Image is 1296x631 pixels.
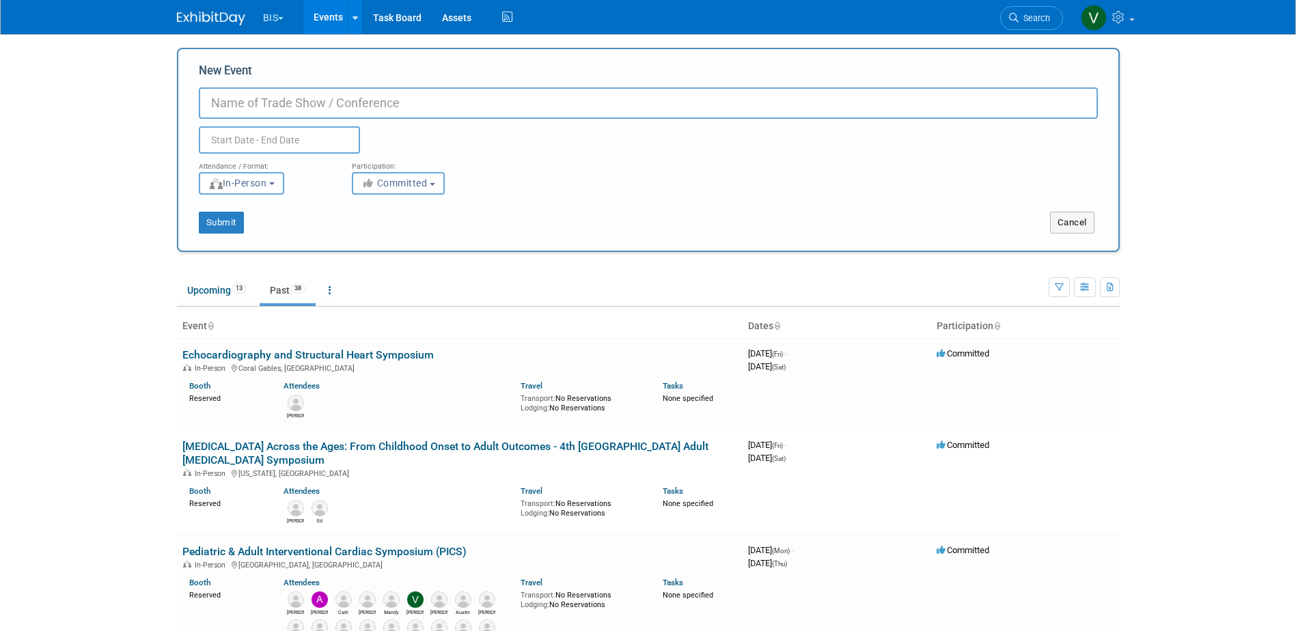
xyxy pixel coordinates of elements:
[284,578,320,587] a: Attendees
[199,87,1098,119] input: Name of Trade Show / Conference
[772,363,786,371] span: (Sat)
[772,455,786,462] span: (Sat)
[931,315,1120,338] th: Participation
[748,361,786,371] span: [DATE]
[430,608,447,616] div: Anne Hufstetler
[260,277,316,303] a: Past38
[288,591,304,608] img: Alaina Sciascia
[521,391,642,412] div: No Reservations No Reservations
[1050,212,1094,234] button: Cancel
[312,591,328,608] img: Audra Fidelibus
[383,591,400,608] img: Mandy Watts
[361,178,428,188] span: Committed
[521,509,549,518] span: Lodging:
[311,608,328,616] div: Audra Fidelibus
[335,591,352,608] img: Carli Vizak
[189,486,210,496] a: Booth
[287,608,304,616] div: Alaina Sciascia
[189,588,264,600] div: Reserved
[521,600,549,609] span: Lodging:
[207,320,214,331] a: Sort by Event Name
[183,469,191,476] img: In-Person Event
[287,411,304,419] div: Rob Rupel
[743,315,931,338] th: Dates
[521,394,555,403] span: Transport:
[199,63,252,84] label: New Event
[182,440,708,466] a: [MEDICAL_DATA] Across the Ages: From Childhood Onset to Adult Outcomes - 4th [GEOGRAPHIC_DATA] Ad...
[772,547,790,555] span: (Mon)
[1000,6,1063,30] a: Search
[352,172,445,195] button: Committed
[311,516,328,524] div: Ed Joyce
[521,588,642,609] div: No Reservations No Reservations
[748,545,794,555] span: [DATE]
[521,486,542,496] a: Travel
[748,558,787,568] span: [DATE]
[195,561,230,570] span: In-Person
[521,578,542,587] a: Travel
[406,608,424,616] div: Valerie Shively
[312,500,328,516] img: Ed Joyce
[284,381,320,391] a: Attendees
[1019,13,1050,23] span: Search
[521,404,549,412] span: Lodging:
[182,348,434,361] a: Echocardiography and Structural Heart Symposium
[199,172,284,195] button: In-Person
[521,499,555,508] span: Transport:
[521,381,542,391] a: Travel
[772,442,783,449] span: (Fri)
[937,545,989,555] span: Committed
[748,453,786,463] span: [DATE]
[663,486,683,496] a: Tasks
[407,591,424,608] img: Valerie Shively
[208,178,267,188] span: In-Person
[288,500,304,516] img: Kevin Ryan
[182,467,737,478] div: [US_STATE], [GEOGRAPHIC_DATA]
[785,348,787,359] span: -
[183,561,191,567] img: In-Person Event
[199,212,244,234] button: Submit
[772,560,787,567] span: (Thu)
[479,591,495,608] img: Cheryl Jason
[182,545,467,558] a: Pediatric & Adult Interventional Cardiac Symposium (PICS)
[663,381,683,391] a: Tasks
[792,545,794,555] span: -
[993,320,1000,331] a: Sort by Participation Type
[290,283,305,294] span: 38
[199,126,360,154] input: Start Date - End Date
[189,381,210,391] a: Booth
[189,496,264,509] div: Reserved
[1081,5,1107,31] img: Valerie Shively
[183,364,191,371] img: In-Person Event
[284,486,320,496] a: Attendees
[478,608,495,616] div: Cheryl Jason
[748,348,787,359] span: [DATE]
[177,277,257,303] a: Upcoming13
[352,154,484,171] div: Participation:
[189,578,210,587] a: Booth
[454,608,471,616] div: Austin Edwards
[663,499,713,508] span: None specified
[232,283,247,294] span: 13
[772,350,783,358] span: (Fri)
[663,591,713,600] span: None specified
[748,440,787,450] span: [DATE]
[359,591,376,608] img: Dave Mittl
[177,12,245,25] img: ExhibitDay
[189,391,264,404] div: Reserved
[773,320,780,331] a: Sort by Start Date
[521,591,555,600] span: Transport:
[182,559,737,570] div: [GEOGRAPHIC_DATA], [GEOGRAPHIC_DATA]
[663,394,713,403] span: None specified
[937,348,989,359] span: Committed
[177,315,743,338] th: Event
[335,608,352,616] div: Carli Vizak
[521,496,642,518] div: No Reservations No Reservations
[199,154,331,171] div: Attendance / Format:
[785,440,787,450] span: -
[431,591,447,608] img: Anne Hufstetler
[182,362,737,373] div: Coral Gables, [GEOGRAPHIC_DATA]
[663,578,683,587] a: Tasks
[195,469,230,478] span: In-Person
[195,364,230,373] span: In-Person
